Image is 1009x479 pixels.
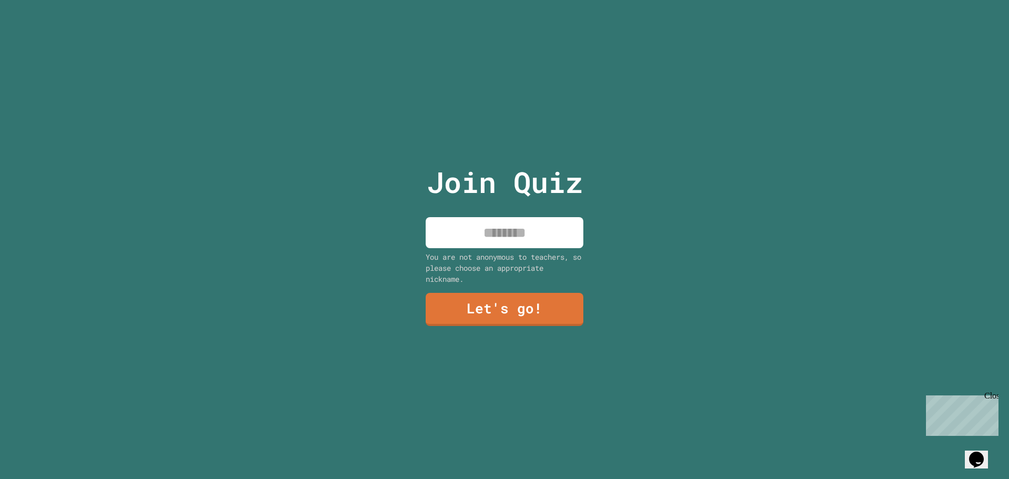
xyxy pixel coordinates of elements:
[965,437,998,468] iframe: chat widget
[426,293,583,326] a: Let's go!
[922,391,998,436] iframe: chat widget
[426,251,583,284] div: You are not anonymous to teachers, so please choose an appropriate nickname.
[427,160,583,204] p: Join Quiz
[4,4,73,67] div: Chat with us now!Close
